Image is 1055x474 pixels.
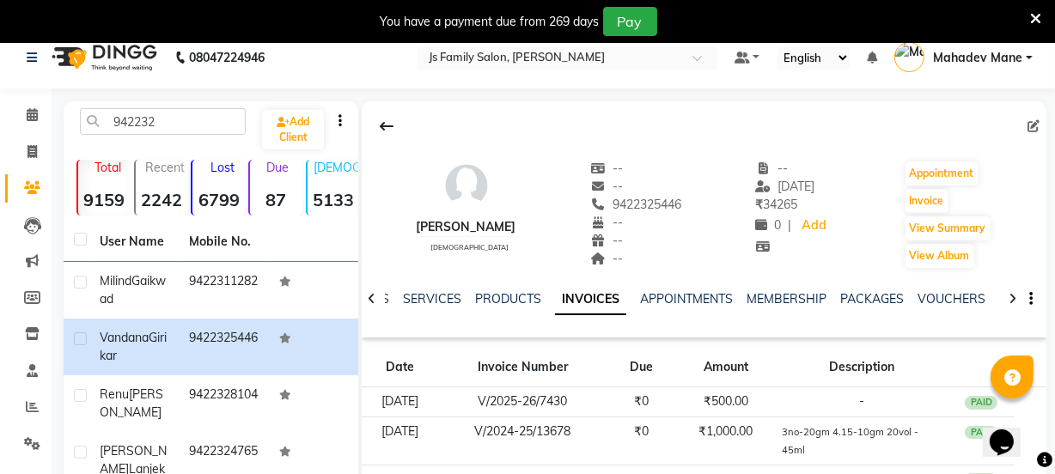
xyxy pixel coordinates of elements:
td: V/2025-26/7430 [437,387,608,417]
span: ₹ [755,197,763,212]
p: Recent [143,160,188,175]
span: 9422325446 [590,197,681,212]
strong: 6799 [192,189,245,210]
span: -- [590,215,623,230]
a: Add Client [262,110,324,149]
strong: 2242 [136,189,188,210]
span: 34265 [755,197,797,212]
p: [DEMOGRAPHIC_DATA] [314,160,360,175]
td: ₹0 [608,416,676,465]
td: 9422325446 [179,319,268,375]
td: 9422328104 [179,375,268,432]
td: ₹500.00 [675,387,776,417]
th: Invoice Number [437,348,608,387]
span: Mahadev Mane [933,49,1022,67]
button: Invoice [906,189,948,213]
th: Description [776,348,948,387]
a: Add [798,214,828,238]
div: PAID [965,426,997,440]
th: User Name [89,222,179,262]
p: Due [253,160,302,175]
button: View Summary [906,216,991,240]
strong: 9159 [78,189,131,210]
button: Pay [603,7,657,36]
span: - [859,393,864,409]
span: Milind [100,273,131,289]
a: MEMBERSHIP [747,291,826,307]
strong: 5133 [308,189,360,210]
a: VOUCHERS [918,291,985,307]
span: -- [590,251,623,266]
input: Search by Name/Mobile/Email/Code [80,108,246,135]
td: ₹1,000.00 [675,416,776,465]
iframe: chat widget [983,405,1038,457]
span: | [788,216,791,234]
td: [DATE] [362,416,437,465]
span: 0 [755,217,781,233]
td: V/2024-25/13678 [437,416,608,465]
small: 3no-20gm 4.15-10gm 20vol - 45ml [782,426,918,456]
div: Back to Client [369,110,405,143]
span: Renu [100,386,129,402]
span: [DATE] [755,179,814,194]
p: Total [85,160,131,175]
th: Date [362,348,437,387]
td: 9422311282 [179,262,268,319]
span: -- [755,161,788,176]
strong: 87 [250,189,302,210]
img: logo [44,33,162,82]
a: SERVICES [403,291,461,307]
div: PAID [965,396,997,410]
p: Lost [199,160,245,175]
th: Due [608,348,676,387]
td: [DATE] [362,387,437,417]
th: Amount [675,348,776,387]
span: Vandana [100,330,149,345]
img: Mahadev Mane [894,42,924,72]
a: APPOINTMENTS [640,291,733,307]
div: [PERSON_NAME] [417,218,516,236]
span: -- [590,161,623,176]
th: Mobile No. [179,222,268,262]
button: View Album [906,244,974,268]
span: [DEMOGRAPHIC_DATA] [430,243,509,252]
span: Gaikwad [100,273,166,307]
td: ₹0 [608,387,676,417]
a: PRODUCTS [475,291,541,307]
b: 08047224946 [189,33,265,82]
div: You have a payment due from 269 days [381,13,600,31]
button: Appointment [906,161,979,185]
img: avatar [441,160,492,211]
span: [PERSON_NAME] [100,386,163,420]
a: PACKAGES [840,291,904,307]
span: -- [590,233,623,248]
a: INVOICES [555,284,626,315]
span: -- [590,179,623,194]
